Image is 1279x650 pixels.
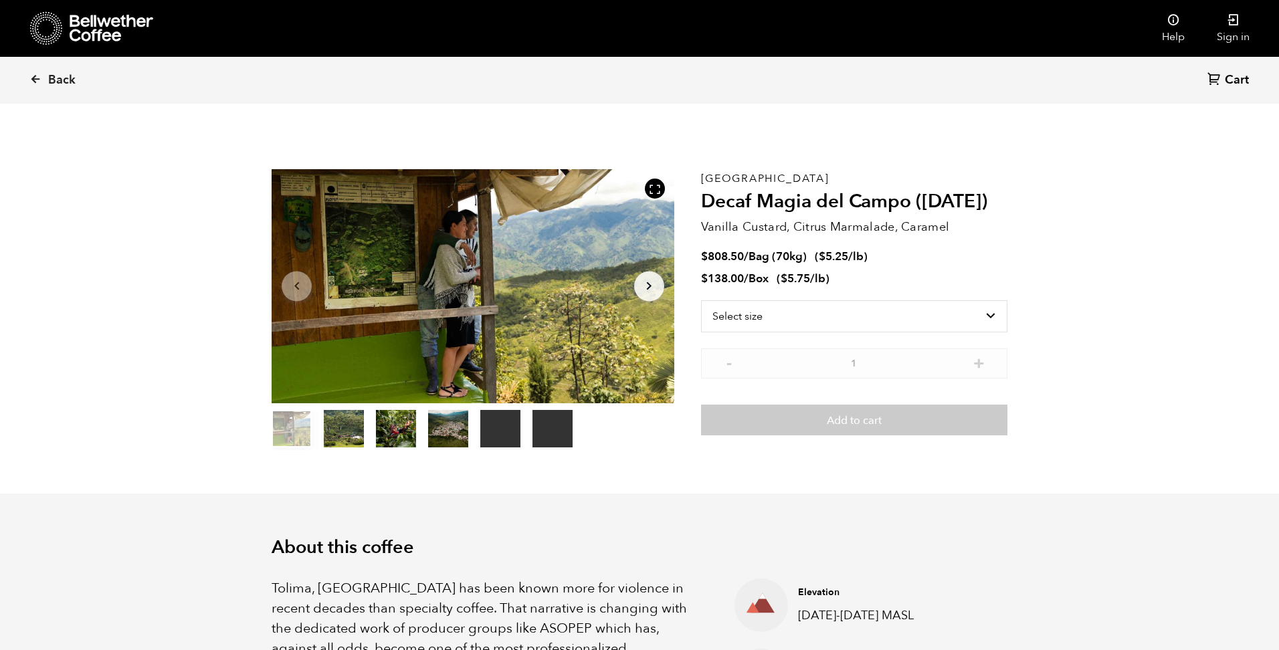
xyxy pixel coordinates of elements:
[480,410,520,447] video: Your browser does not support the video tag.
[781,271,810,286] bdi: 5.75
[798,607,987,625] p: [DATE]-[DATE] MASL
[744,271,749,286] span: /
[744,249,749,264] span: /
[1207,72,1252,90] a: Cart
[701,218,1007,236] p: Vanilla Custard, Citrus Marmalade, Caramel
[798,586,987,599] h4: Elevation
[701,271,744,286] bdi: 138.00
[721,355,738,368] button: -
[1225,72,1249,88] span: Cart
[777,271,829,286] span: ( )
[749,249,807,264] span: Bag (70kg)
[781,271,787,286] span: $
[701,405,1007,435] button: Add to cart
[815,249,868,264] span: ( )
[701,249,708,264] span: $
[701,249,744,264] bdi: 808.50
[532,410,573,447] video: Your browser does not support the video tag.
[848,249,864,264] span: /lb
[48,72,76,88] span: Back
[701,191,1007,213] h2: Decaf Magia del Campo ([DATE])
[749,271,769,286] span: Box
[810,271,825,286] span: /lb
[819,249,848,264] bdi: 5.25
[819,249,825,264] span: $
[971,355,987,368] button: +
[701,271,708,286] span: $
[272,537,1007,558] h2: About this coffee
